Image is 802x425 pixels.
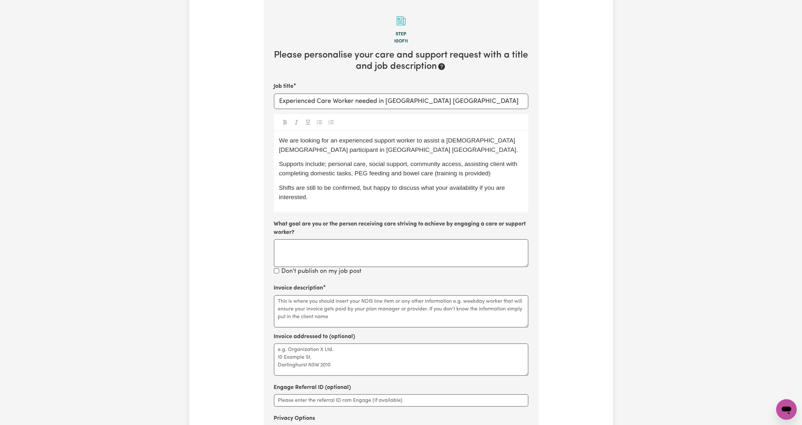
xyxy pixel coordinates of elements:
[274,94,528,109] input: e.g. Care worker needed in North Sydney for aged care
[274,383,351,392] label: Engage Referral ID (optional)
[279,161,519,177] span: Supports include; personal care, social support, community access, assisting client with completi...
[274,38,528,45] div: 10 of 11
[279,137,518,153] span: We are looking for an experienced support worker to assist a [DEMOGRAPHIC_DATA] [DEMOGRAPHIC_DATA...
[274,394,528,407] input: Please enter the referral ID rom Engage (if available)
[274,31,528,38] div: Step
[776,399,797,420] iframe: Button to launch messaging window, conversation in progress
[274,284,323,292] label: Invoice description
[274,50,528,72] h2: Please personalise your care and support request with a title and job description
[274,333,356,341] label: Invoice addressed to (optional)
[280,118,289,126] button: Toggle undefined
[279,184,507,200] span: Shifts are still to be confirmed, but happy to discuss what your availability if you are interested.
[315,118,324,126] button: Toggle undefined
[274,220,528,237] label: What goal are you or the person receiving care striving to achieve by engaging a care or support ...
[274,414,315,423] label: Privacy Options
[292,118,301,126] button: Toggle undefined
[282,267,362,276] label: Don't publish on my job post
[327,118,336,126] button: Toggle undefined
[304,118,313,126] button: Toggle undefined
[274,82,294,91] label: Job title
